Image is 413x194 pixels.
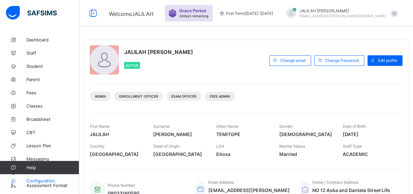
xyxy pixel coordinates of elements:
span: LGA [216,144,224,149]
span: Admin [95,94,106,98]
span: Configuration [26,178,79,183]
span: Enrollment Officer [119,94,158,98]
span: Parent [26,77,79,82]
span: [EMAIL_ADDRESS][PERSON_NAME][DOMAIN_NAME] [299,14,386,18]
span: First Name [90,124,110,129]
span: Phone Number [108,183,135,188]
span: Student [26,64,79,69]
span: Married [279,151,332,157]
span: Grace Period [179,8,206,13]
span: Fees Admin [210,94,230,98]
span: [PERSON_NAME] [153,131,206,137]
span: JALILAH [PERSON_NAME] [124,49,193,55]
span: State of Origin [153,144,179,149]
span: Help [26,165,79,170]
span: 24 days remaining [179,14,208,18]
span: Broadsheet [26,117,79,122]
span: Date of Birth [343,124,366,129]
span: Dashboard [26,37,79,42]
span: Fees [26,90,79,95]
span: Country [90,144,105,149]
span: [DATE] [343,131,396,137]
span: [DEMOGRAPHIC_DATA] [279,131,332,137]
span: Gender [279,124,293,129]
span: Etiosa [216,151,269,157]
span: [GEOGRAPHIC_DATA] [90,151,143,157]
span: Change email [280,58,306,63]
span: JALILAH [90,131,143,137]
img: safsims [6,6,57,20]
span: Active [126,64,138,68]
span: Home / Contract Address [312,180,359,185]
span: [GEOGRAPHIC_DATA] [153,151,206,157]
img: sticker-purple.71386a28dfed39d6af7621340158ba97.svg [168,9,177,18]
span: Exam Officer [171,94,196,98]
span: Welcome JALILAH [109,11,154,17]
span: Staff Type [343,144,362,149]
span: Email Address [208,180,234,185]
span: Change Password [325,58,359,63]
span: Lesson Plan [26,143,79,148]
span: Edit profile [378,58,397,63]
span: Classes [26,103,79,109]
span: Marital Status [279,144,305,149]
span: JALILAH [PERSON_NAME] [299,8,386,13]
span: Staff [26,50,79,56]
span: CBT [26,130,79,135]
span: Surname [153,124,169,129]
span: TEMITOPE [216,131,269,137]
span: Messaging [26,156,79,162]
div: JALILAHBALOGUN-BINUYO [280,8,400,19]
span: ACADEMIC [343,151,396,157]
span: Other Name [216,124,238,129]
span: session/term information [219,11,273,16]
